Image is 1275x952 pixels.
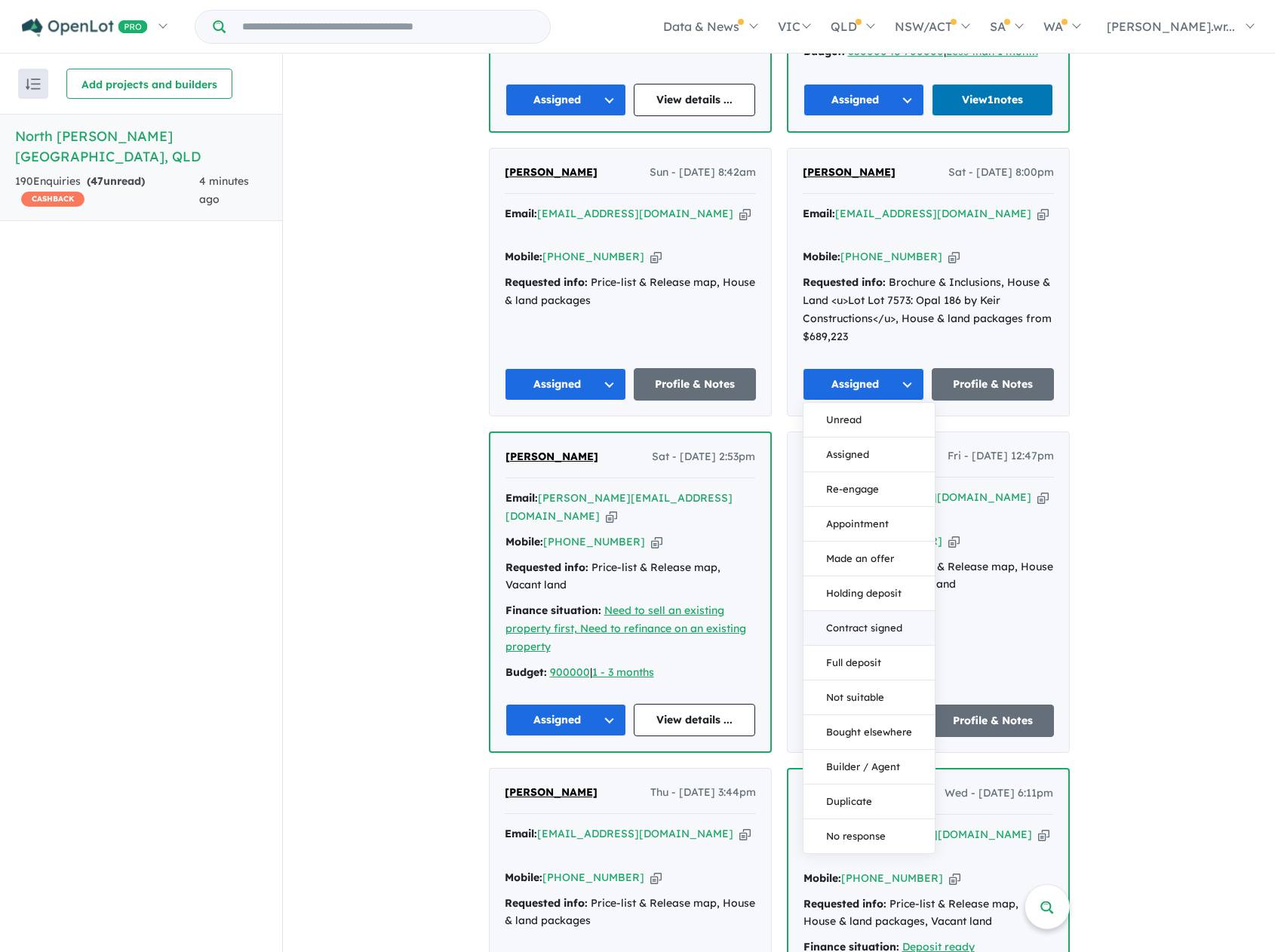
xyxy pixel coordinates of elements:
button: Builder / Agent [803,750,935,785]
a: Need to sell an existing property first, Need to refinance on an existing property [505,603,746,653]
strong: Finance situation: [505,603,601,617]
a: Profile & Notes [932,368,1054,401]
strong: Budget: [505,665,547,679]
strong: Email: [803,207,835,220]
button: Full deposit [803,646,935,680]
strong: Mobile: [803,871,841,885]
span: CASHBACK [21,192,84,207]
button: Assigned [803,84,925,116]
div: Price-list & Release map, House & land packages [505,274,756,310]
div: | [505,664,755,682]
button: Not suitable [803,680,935,715]
strong: Requested info: [803,897,886,911]
span: [PERSON_NAME] [505,785,598,799]
a: [EMAIL_ADDRESS][DOMAIN_NAME] [835,490,1031,504]
button: Appointment [803,507,935,542]
strong: Email: [505,491,538,505]
h5: North [PERSON_NAME][GEOGRAPHIC_DATA] , QLD [15,126,267,167]
button: Copy [606,508,617,524]
button: Holding deposit [803,576,935,611]
button: Copy [651,534,662,550]
a: [PHONE_NUMBER] [542,871,644,884]
span: Sat - [DATE] 2:53pm [652,448,755,466]
button: Assigned [505,368,627,401]
a: 1 - 3 months [592,665,654,679]
button: Copy [948,249,960,265]
a: [PHONE_NUMBER] [542,250,644,263]
span: 47 [91,174,103,188]
div: 190 Enquir ies [15,173,199,209]
strong: Mobile: [505,871,542,884]
strong: Email: [505,207,537,220]
a: [EMAIL_ADDRESS][DOMAIN_NAME] [537,207,733,220]
button: Contract signed [803,611,935,646]
img: Openlot PRO Logo White [22,18,148,37]
strong: Email: [505,827,537,840]
a: [PHONE_NUMBER] [543,535,645,548]
button: Copy [948,533,960,549]
span: Wed - [DATE] 6:11pm [945,785,1053,803]
strong: Requested info: [505,275,588,289]
button: Copy [1037,206,1049,222]
strong: Mobile: [505,535,543,548]
button: Made an offer [803,542,935,576]
span: [PERSON_NAME] [505,165,598,179]
a: [PERSON_NAME] [505,164,598,182]
button: No response [803,819,935,853]
span: Sun - [DATE] 8:42am [650,164,756,182]
a: [PHONE_NUMBER] [840,534,942,548]
span: Sat - [DATE] 8:00pm [948,164,1054,182]
strong: Mobile: [803,250,840,263]
button: Assigned [505,84,627,116]
a: [PERSON_NAME] [803,164,896,182]
strong: Requested info: [505,896,588,910]
a: [PERSON_NAME][EMAIL_ADDRESS][DOMAIN_NAME] [505,491,733,523]
strong: Mobile: [505,250,542,263]
button: Copy [1037,490,1049,505]
button: Assigned [803,368,925,401]
button: Duplicate [803,785,935,819]
div: Price-list & Release map, Vacant land [505,559,755,595]
a: View details ... [634,84,755,116]
a: Profile & Notes [932,705,1054,737]
div: Assigned [803,402,936,854]
strong: Requested info: [803,275,886,289]
button: Unread [803,403,935,438]
a: [EMAIL_ADDRESS][DOMAIN_NAME] [836,828,1032,841]
button: Copy [650,249,662,265]
a: [EMAIL_ADDRESS][DOMAIN_NAME] [835,207,1031,220]
button: Assigned [505,704,627,736]
a: 900000 [550,665,590,679]
span: [PERSON_NAME] [505,450,598,463]
a: [PERSON_NAME] [505,448,598,466]
button: Assigned [803,438,935,472]
a: View details ... [634,704,755,736]
a: View1notes [932,84,1053,116]
span: 4 minutes ago [199,174,249,206]
input: Try estate name, suburb, builder or developer [229,11,547,43]
button: Copy [739,206,751,222]
span: Thu - [DATE] 3:44pm [650,784,756,802]
strong: ( unread) [87,174,145,188]
a: Profile & Notes [634,368,756,401]
button: Copy [949,871,960,886]
a: [PHONE_NUMBER] [841,871,943,885]
button: Add projects and builders [66,69,232,99]
a: [PHONE_NUMBER] [840,250,942,263]
span: Fri - [DATE] 12:47pm [948,447,1054,465]
button: Copy [1038,827,1049,843]
span: [PERSON_NAME].wr... [1107,19,1235,34]
button: Re-engage [803,472,935,507]
div: Price-list & Release map, House & land packages, Vacant land [803,895,1053,932]
button: Bought elsewhere [803,715,935,750]
span: [PERSON_NAME] [803,165,896,179]
a: [EMAIL_ADDRESS][DOMAIN_NAME] [537,827,733,840]
button: Copy [650,870,662,886]
div: Price-list & Release map, House & land packages [505,895,756,931]
img: sort.svg [26,78,41,90]
div: Brochure & Inclusions, House & Land <u>Lot Lot 7573: Opal 186 by Keir Constructions</u>, House & ... [803,274,1054,345]
a: [PERSON_NAME] [505,784,598,802]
